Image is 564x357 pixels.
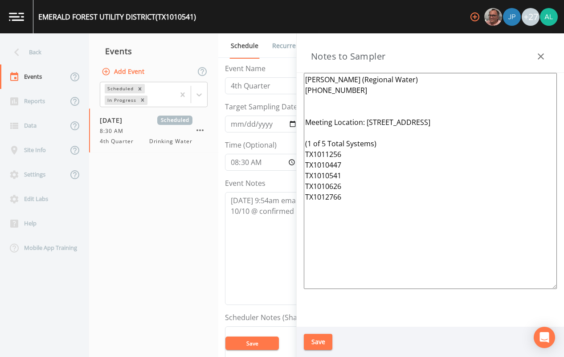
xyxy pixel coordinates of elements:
[225,63,266,74] label: Event Name
[225,312,360,323] label: Scheduler Notes (Shared with all events)
[157,116,192,125] span: Scheduled
[484,8,503,26] div: Mike Franklin
[225,192,492,305] textarea: [DATE] 9:54am email sent 10/10 @ confirmed by [PERSON_NAME]
[522,8,539,26] div: +27
[304,334,332,350] button: Save
[229,33,260,59] a: Schedule
[105,96,138,105] div: In Progress
[311,49,385,64] h3: Notes to Sampler
[503,8,521,26] img: 41241ef155101aa6d92a04480b0d0000
[100,116,129,125] span: [DATE]
[100,127,129,135] span: 8:30 AM
[100,137,139,145] span: 4th Quarter
[89,40,218,62] div: Events
[100,64,148,80] button: Add Event
[225,337,279,350] button: Save
[304,73,557,289] textarea: [PERSON_NAME] (Regional Water) [PHONE_NUMBER] Meeting Location: [STREET_ADDRESS] (1 of 5 Total Sy...
[89,108,218,153] a: [DATE]Scheduled8:30 AM4th QuarterDrinking Water
[105,84,135,93] div: Scheduled
[38,12,196,22] div: EMERALD FOREST UTILITY DISTRICT (TX1010541)
[271,33,308,58] a: Recurrence
[9,12,24,21] img: logo
[225,178,266,189] label: Event Notes
[503,8,521,26] div: Joshua gere Paul
[149,137,192,145] span: Drinking Water
[534,327,555,348] div: Open Intercom Messenger
[540,8,558,26] img: 30a13df2a12044f58df5f6b7fda61338
[138,96,147,105] div: Remove In Progress
[225,140,277,150] label: Time (Optional)
[484,8,502,26] img: e2d790fa78825a4bb76dcb6ab311d44c
[225,101,298,112] label: Target Sampling Date
[135,84,145,93] div: Remove Scheduled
